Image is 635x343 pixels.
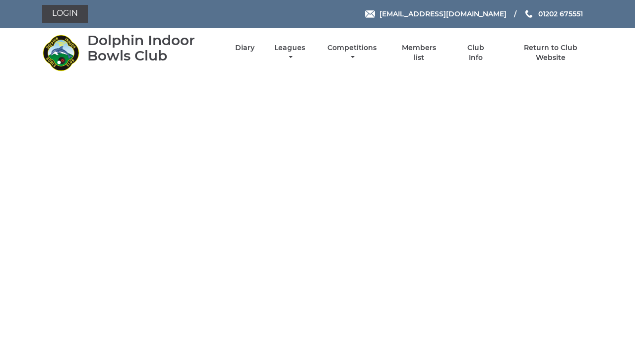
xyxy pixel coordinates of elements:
a: Leagues [272,43,308,62]
img: Phone us [525,10,532,18]
span: [EMAIL_ADDRESS][DOMAIN_NAME] [380,9,507,18]
img: Email [365,10,375,18]
span: 01202 675551 [538,9,583,18]
a: Members list [396,43,442,62]
a: Login [42,5,88,23]
a: Phone us 01202 675551 [524,8,583,19]
a: Competitions [325,43,379,62]
img: Dolphin Indoor Bowls Club [42,34,79,71]
a: Email [EMAIL_ADDRESS][DOMAIN_NAME] [365,8,507,19]
a: Return to Club Website [509,43,593,62]
div: Dolphin Indoor Bowls Club [87,33,218,63]
a: Diary [235,43,254,53]
a: Club Info [459,43,492,62]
